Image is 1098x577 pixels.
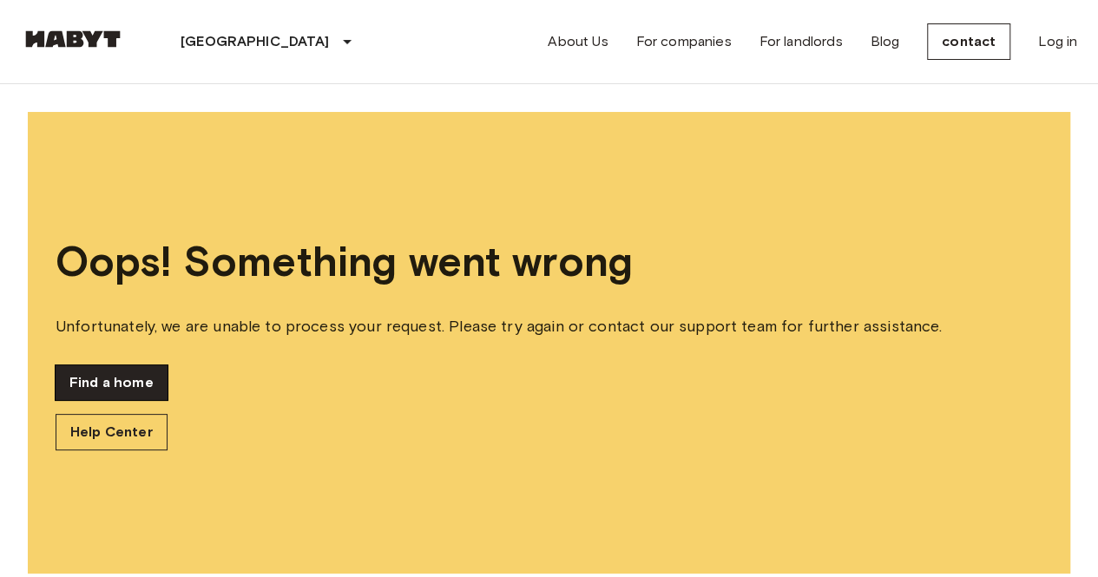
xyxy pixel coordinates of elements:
font: Blog [870,33,899,49]
font: Log in [1038,33,1077,49]
font: Find a home [69,374,154,390]
font: For companies [636,33,732,49]
font: Help Center [70,423,153,440]
font: Unfortunately, we are unable to process your request. Please try again or contact our support tea... [56,317,942,336]
a: Find a home [56,365,168,400]
font: About Us [548,33,608,49]
a: Help Center [56,414,168,450]
a: For companies [636,31,732,52]
a: For landlords [759,31,842,52]
font: Oops! Something went wrong [56,236,633,286]
a: contact [927,23,1010,60]
font: For landlords [759,33,842,49]
a: Blog [870,31,899,52]
font: [GEOGRAPHIC_DATA] [181,33,330,49]
img: Habyt [21,30,125,48]
a: About Us [548,31,608,52]
a: Log in [1038,31,1077,52]
font: contact [942,33,996,49]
